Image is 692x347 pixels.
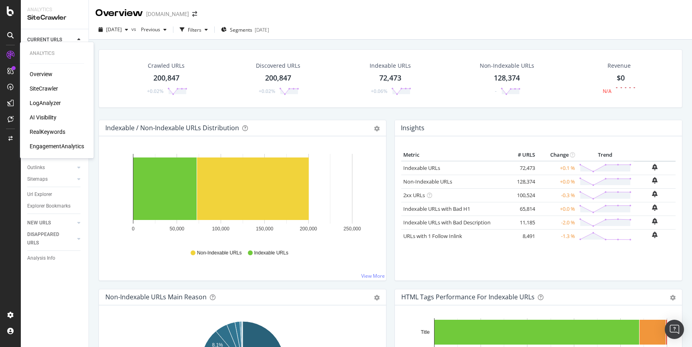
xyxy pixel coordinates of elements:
[218,23,272,36] button: Segments[DATE]
[537,188,577,202] td: -0.3 %
[27,254,55,262] div: Analysis Info
[27,202,70,210] div: Explorer Bookmarks
[255,26,269,33] div: [DATE]
[403,219,491,226] a: Indexable URLs with Bad Description
[27,190,52,199] div: Url Explorer
[300,226,317,232] text: 200,000
[370,62,411,70] div: Indexable URLs
[603,88,612,95] div: N/A
[403,164,440,171] a: Indexable URLs
[230,26,252,33] span: Segments
[537,161,577,175] td: +0.1 %
[138,26,160,33] span: Previous
[670,295,676,301] div: gear
[480,62,534,70] div: Non-Indexable URLs
[192,11,197,17] div: arrow-right-arrow-left
[138,23,170,36] button: Previous
[30,70,52,78] a: Overview
[131,26,138,32] span: vs
[577,149,634,161] th: Trend
[147,88,163,95] div: +0.02%
[105,293,207,301] div: Non-Indexable URLs Main Reason
[505,161,537,175] td: 72,473
[608,62,631,70] span: Revenue
[132,226,135,232] text: 0
[403,232,462,240] a: URLs with 1 Follow Inlink
[403,192,425,199] a: 2xx URLs
[27,254,83,262] a: Analysis Info
[371,88,387,95] div: +0.06%
[146,10,189,18] div: [DOMAIN_NAME]
[27,190,83,199] a: Url Explorer
[652,232,658,238] div: bell-plus
[537,175,577,188] td: +0.0 %
[403,178,452,185] a: Non-Indexable URLs
[95,6,143,20] div: Overview
[401,293,535,301] div: HTML Tags Performance for Indexable URLs
[105,124,239,132] div: Indexable / Non-Indexable URLs Distribution
[505,188,537,202] td: 100,524
[652,191,658,197] div: bell-plus
[30,113,56,121] a: AI Visibility
[265,73,291,83] div: 200,847
[361,272,385,279] a: View More
[537,229,577,243] td: -1.3 %
[617,73,625,83] span: $0
[505,175,537,188] td: 128,374
[27,13,82,22] div: SiteCrawler
[27,219,75,227] a: NEW URLS
[27,163,45,172] div: Outlinks
[505,216,537,229] td: 11,185
[652,218,658,224] div: bell-plus
[256,62,300,70] div: Discovered URLs
[27,175,48,184] div: Sitemaps
[401,123,424,133] h4: Insights
[652,177,658,184] div: bell-plus
[27,36,75,44] a: CURRENT URLS
[27,175,75,184] a: Sitemaps
[105,149,380,242] svg: A chart.
[259,88,275,95] div: +0.02%
[30,128,65,136] a: RealKeywords
[537,202,577,216] td: +0.0 %
[665,320,684,339] div: Open Intercom Messenger
[505,202,537,216] td: 65,814
[379,73,401,83] div: 72,473
[153,73,179,83] div: 200,847
[256,226,274,232] text: 150,000
[421,329,430,335] text: Title
[188,26,201,33] div: Filters
[95,23,131,36] button: [DATE]
[652,204,658,211] div: bell-plus
[27,202,83,210] a: Explorer Bookmarks
[30,142,84,150] a: EngagementAnalytics
[344,226,361,232] text: 250,000
[27,230,75,247] a: DISAPPEARED URLS
[30,85,58,93] a: SiteCrawler
[148,62,185,70] div: Crawled URLs
[177,23,211,36] button: Filters
[197,250,241,256] span: Non-Indexable URLs
[106,26,122,33] span: 2025 Oct. 14th
[494,73,520,83] div: 128,374
[403,205,470,212] a: Indexable URLs with Bad H1
[27,6,82,13] div: Analytics
[505,229,537,243] td: 8,491
[401,149,505,161] th: Metric
[30,50,84,57] div: Analytics
[254,250,288,256] span: Indexable URLs
[374,126,380,131] div: gear
[27,163,75,172] a: Outlinks
[537,216,577,229] td: -2.0 %
[30,99,61,107] a: LogAnalyzer
[374,295,380,301] div: gear
[27,36,62,44] div: CURRENT URLS
[27,219,51,227] div: NEW URLS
